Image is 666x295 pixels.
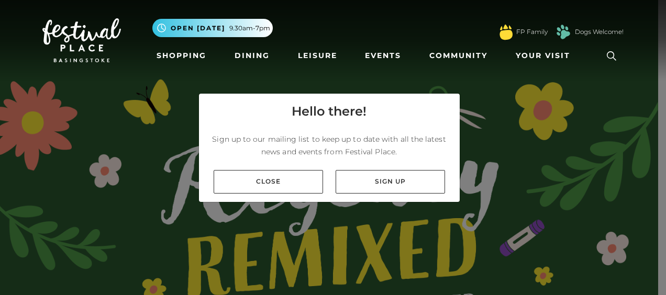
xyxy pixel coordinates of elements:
[425,46,492,65] a: Community
[294,46,341,65] a: Leisure
[516,27,548,37] a: FP Family
[516,50,570,61] span: Your Visit
[361,46,405,65] a: Events
[575,27,624,37] a: Dogs Welcome!
[512,46,580,65] a: Your Visit
[292,102,367,121] h4: Hello there!
[207,133,451,158] p: Sign up to our mailing list to keep up to date with all the latest news and events from Festival ...
[42,18,121,62] img: Festival Place Logo
[171,24,225,33] span: Open [DATE]
[152,19,273,37] button: Open [DATE] 9.30am-7pm
[152,46,210,65] a: Shopping
[214,170,323,194] a: Close
[336,170,445,194] a: Sign up
[230,46,274,65] a: Dining
[229,24,270,33] span: 9.30am-7pm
